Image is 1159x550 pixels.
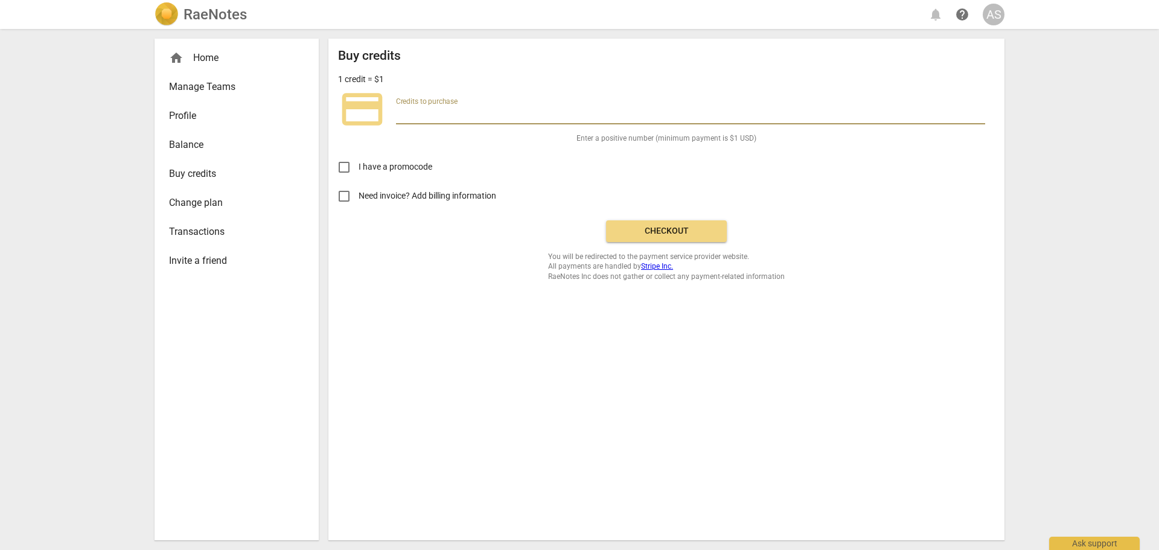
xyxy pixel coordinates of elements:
[169,138,295,152] span: Balance
[155,101,319,130] a: Profile
[169,109,295,123] span: Profile
[169,80,295,94] span: Manage Teams
[155,217,319,246] a: Transactions
[548,252,785,282] span: You will be redirected to the payment service provider website. All payments are handled by RaeNo...
[169,167,295,181] span: Buy credits
[983,4,1004,25] button: AS
[338,48,401,63] h2: Buy credits
[359,161,432,173] span: I have a promocode
[576,133,756,144] span: Enter a positive number (minimum payment is $1 USD)
[184,6,247,23] h2: RaeNotes
[155,72,319,101] a: Manage Teams
[955,7,969,22] span: help
[1049,537,1140,550] div: Ask support
[641,262,673,270] a: Stripe Inc.
[169,196,295,210] span: Change plan
[155,43,319,72] div: Home
[951,4,973,25] a: Help
[606,220,727,242] button: Checkout
[155,188,319,217] a: Change plan
[359,190,498,202] span: Need invoice? Add billing information
[169,225,295,239] span: Transactions
[155,2,247,27] a: LogoRaeNotes
[169,51,295,65] div: Home
[155,130,319,159] a: Balance
[338,73,384,86] p: 1 credit = $1
[155,2,179,27] img: Logo
[396,98,458,105] label: Credits to purchase
[616,225,717,237] span: Checkout
[169,51,184,65] span: home
[338,85,386,133] span: credit_card
[155,159,319,188] a: Buy credits
[155,246,319,275] a: Invite a friend
[169,254,295,268] span: Invite a friend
